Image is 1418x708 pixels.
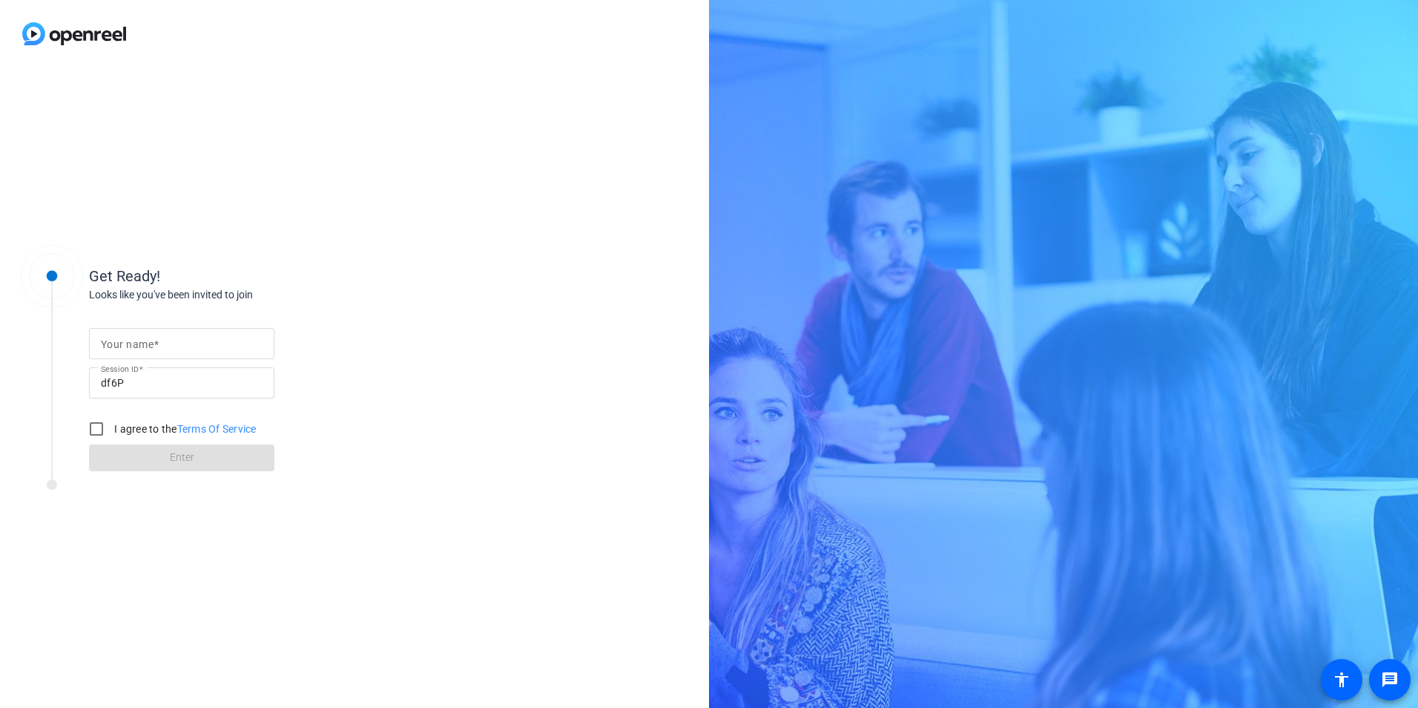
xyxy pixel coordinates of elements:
[111,422,257,436] label: I agree to the
[89,287,386,303] div: Looks like you've been invited to join
[89,265,386,287] div: Get Ready!
[1381,671,1399,689] mat-icon: message
[101,338,154,350] mat-label: Your name
[101,364,139,373] mat-label: Session ID
[177,423,257,435] a: Terms Of Service
[1333,671,1351,689] mat-icon: accessibility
